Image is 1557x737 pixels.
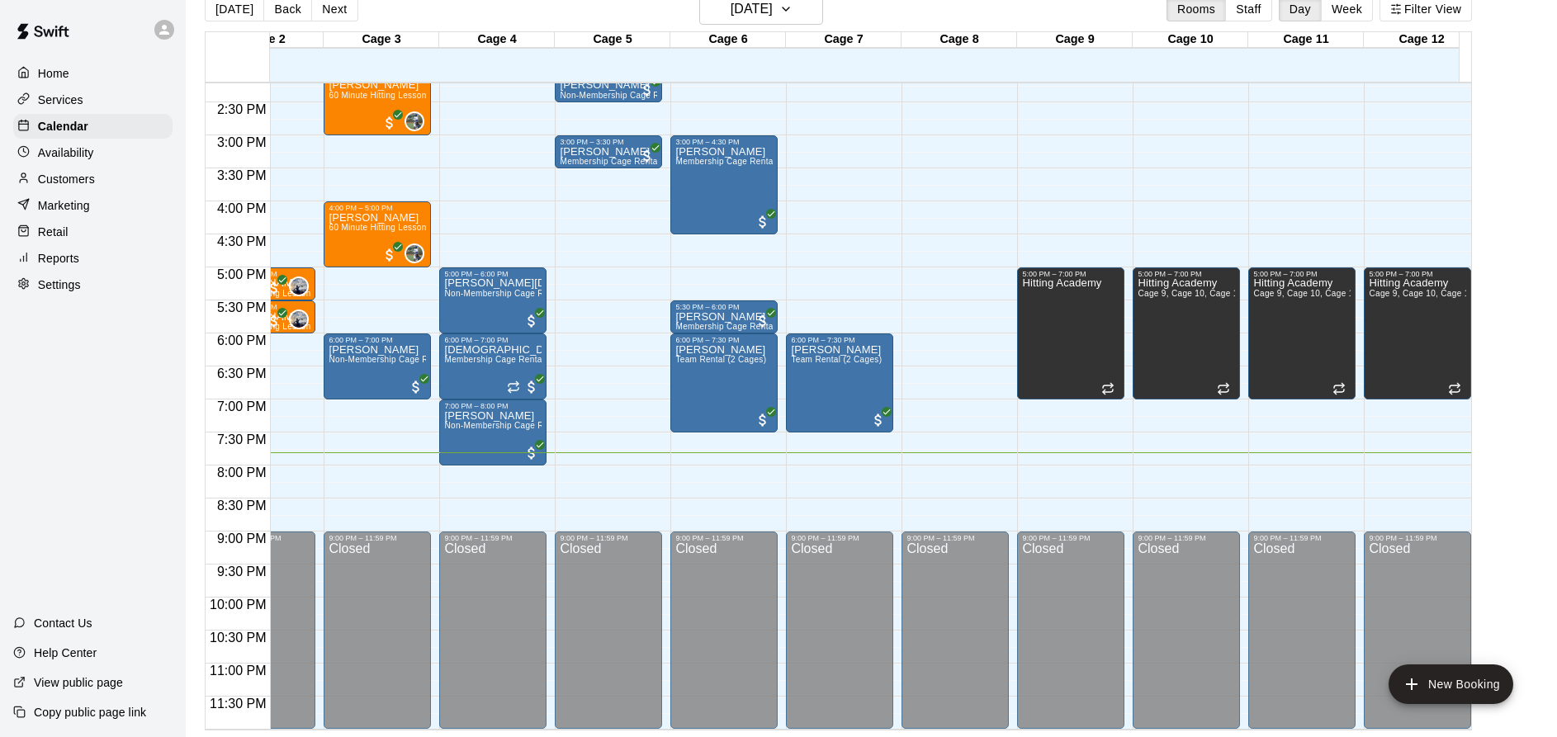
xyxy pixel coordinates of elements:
div: 6:00 PM – 7:00 PM [329,336,426,344]
div: 5:00 PM – 7:00 PM: Hitting Academy [1248,267,1356,399]
div: 9:00 PM – 11:59 PM: Closed [1248,531,1356,729]
a: Calendar [13,114,173,139]
div: 7:00 PM – 8:00 PM [444,402,542,410]
span: All customers have paid [523,313,540,329]
span: 3:00 PM [213,135,271,149]
span: Ryan Maylie [411,243,424,263]
span: Recurring event [1101,382,1115,395]
div: Closed [1138,542,1235,735]
div: Cage 12 [1364,32,1479,48]
div: Cage 10 [1133,32,1248,48]
p: Availability [38,144,94,161]
div: 9:00 PM – 11:59 PM [675,534,773,542]
div: 9:00 PM – 11:59 PM [560,534,657,542]
span: 6:00 PM [213,333,271,347]
span: 10:30 PM [206,631,270,645]
a: Retail [13,220,173,244]
div: Cage 7 [786,32,902,48]
div: 2:00 PM – 2:30 PM: Non-Membership Cage Rental [555,69,662,102]
p: Contact Us [34,615,92,631]
span: Recurring event [1448,382,1461,395]
span: Non-Membership Cage Rental [560,91,679,100]
a: Home [13,61,173,86]
button: add [1389,664,1513,704]
div: 6:00 PM – 7:30 PM: Team Rental (2 Cages) [670,333,778,432]
div: Wells Jones [289,276,309,296]
div: Closed [906,542,1004,735]
a: Availability [13,140,173,165]
span: Non-Membership Cage Rental [329,355,447,364]
div: 9:00 PM – 11:59 PM [1369,534,1466,542]
span: Membership Cage Rental [675,322,775,331]
div: Closed [560,542,657,735]
div: 7:00 PM – 8:00 PM: Patrick Schilling [439,399,547,465]
span: Ryan Maylie [411,111,424,131]
span: All customers have paid [266,280,282,296]
span: All customers have paid [755,214,771,230]
a: Services [13,87,173,112]
div: Closed [444,542,542,735]
div: 3:00 PM – 3:30 PM [560,138,657,146]
span: 2:30 PM [213,102,271,116]
div: 5:00 PM – 6:00 PM: Jack Noel [439,267,547,333]
p: Help Center [34,645,97,661]
div: 6:00 PM – 7:00 PM: Membership Cage Rental [439,333,547,399]
span: All customers have paid [523,379,540,395]
div: Cage 6 [670,32,786,48]
span: Team Rental (2 Cages) [675,355,766,364]
p: Calendar [38,118,88,135]
span: 8:00 PM [213,465,271,480]
div: 9:00 PM – 11:59 PM: Closed [555,531,662,729]
p: Home [38,65,69,82]
div: 9:00 PM – 11:59 PM [1138,534,1235,542]
img: Ryan Maylie [406,113,423,130]
img: Ryan Maylie [406,245,423,262]
a: Marketing [13,193,173,218]
span: Non-Membership Cage Rental [444,421,563,430]
div: Closed [1253,542,1351,735]
div: 9:00 PM – 11:59 PM: Closed [670,531,778,729]
span: Cage 9, Cage 10, Cage 11, Cage 12 [1253,289,1396,298]
span: 11:00 PM [206,664,270,678]
a: Customers [13,167,173,191]
div: 5:00 PM – 7:00 PM [1138,270,1235,278]
span: Membership Cage Rental [560,157,660,166]
div: Reports [13,246,173,271]
span: All customers have paid [381,247,398,263]
div: Cage 5 [555,32,670,48]
span: Recurring event [507,380,520,394]
a: Settings [13,272,173,297]
div: Wells Jones [289,309,309,329]
div: 5:00 PM – 7:00 PM: Hitting Academy [1017,267,1124,399]
div: Ryan Maylie [405,243,424,263]
div: Closed [1022,542,1119,735]
div: 5:30 PM – 6:00 PM: Wunder [670,300,778,333]
span: All customers have paid [755,412,771,428]
p: Reports [38,250,79,267]
span: All customers have paid [408,379,424,395]
div: 6:00 PM – 7:30 PM [791,336,888,344]
span: 8:30 PM [213,498,271,513]
div: Cage 8 [902,32,1017,48]
span: Wells Jones [296,276,309,296]
span: 5:00 PM [213,267,271,281]
div: 6:00 PM – 7:00 PM [444,336,542,344]
p: Settings [38,276,81,293]
div: 3:00 PM – 3:30 PM: Hadsall [555,135,662,168]
p: Retail [38,224,69,240]
div: Cage 3 [324,32,439,48]
span: 11:30 PM [206,697,270,711]
span: 4:30 PM [213,234,271,248]
div: 6:00 PM – 7:00 PM: Non-Membership Cage Rental [324,333,431,399]
span: 6:30 PM [213,366,271,380]
div: Cage 11 [1248,32,1364,48]
span: Recurring event [1332,382,1346,395]
span: 7:30 PM [213,432,271,446]
div: Closed [675,542,773,735]
span: Membership Cage Rental [444,355,544,364]
span: All customers have paid [755,313,771,329]
div: 4:00 PM – 5:00 PM: 60 Minute Hitting Lesson [324,201,431,267]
